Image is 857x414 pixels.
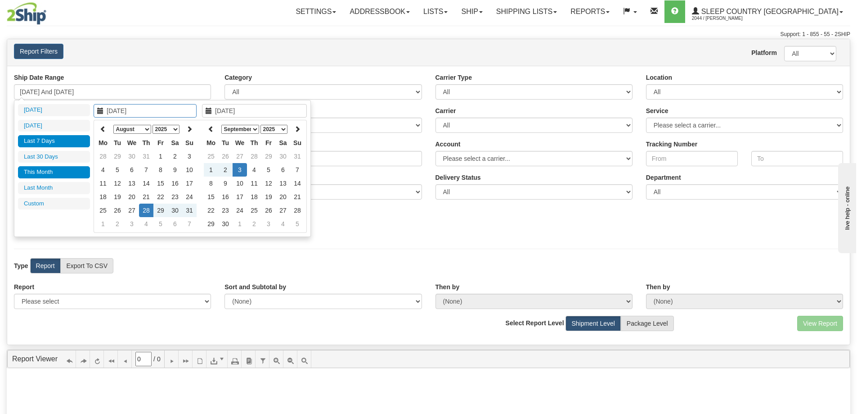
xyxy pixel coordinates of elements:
[168,150,182,163] td: 2
[7,31,850,38] div: Support: 1 - 855 - 55 - 2SHIP
[343,0,417,23] a: Addressbook
[139,217,153,231] td: 4
[233,177,247,190] td: 10
[168,136,182,150] th: Sa
[261,217,276,231] td: 3
[646,140,697,149] label: Tracking Number
[261,177,276,190] td: 12
[168,204,182,217] td: 30
[139,190,153,204] td: 21
[247,177,261,190] td: 11
[153,190,168,204] td: 22
[489,0,564,23] a: Shipping lists
[261,136,276,150] th: Fr
[233,150,247,163] td: 27
[435,140,461,149] label: Account
[290,136,305,150] th: Su
[699,8,839,15] span: Sleep Country [GEOGRAPHIC_DATA]
[233,190,247,204] td: 17
[18,151,90,163] li: Last 30 Days
[96,217,110,231] td: 1
[290,217,305,231] td: 5
[247,217,261,231] td: 2
[7,2,46,25] img: logo2044.jpg
[261,163,276,177] td: 5
[182,163,197,177] td: 10
[60,258,113,273] label: Export To CSV
[125,190,139,204] td: 20
[276,217,290,231] td: 4
[247,136,261,150] th: Th
[125,150,139,163] td: 30
[233,217,247,231] td: 1
[157,355,161,364] span: 0
[153,217,168,231] td: 5
[261,190,276,204] td: 19
[836,161,856,253] iframe: chat widget
[224,73,252,82] label: Category
[139,150,153,163] td: 31
[204,177,218,190] td: 8
[261,150,276,163] td: 29
[685,0,850,23] a: Sleep Country [GEOGRAPHIC_DATA] 2044 / [PERSON_NAME]
[218,163,233,177] td: 2
[621,316,674,331] label: Package Level
[168,177,182,190] td: 16
[182,190,197,204] td: 24
[276,190,290,204] td: 20
[7,8,83,14] div: live help - online
[276,150,290,163] td: 30
[435,184,633,200] select: Please ensure data set in report has been RECENTLY tracked from your Shipment History
[276,136,290,150] th: Sa
[30,258,61,273] label: Report
[247,204,261,217] td: 25
[153,204,168,217] td: 29
[96,163,110,177] td: 4
[96,136,110,150] th: Mo
[218,136,233,150] th: Tu
[417,0,454,23] a: Lists
[289,0,343,23] a: Settings
[204,204,218,217] td: 22
[14,282,34,291] label: Report
[290,177,305,190] td: 14
[139,163,153,177] td: 7
[218,190,233,204] td: 16
[204,163,218,177] td: 1
[139,136,153,150] th: Th
[18,198,90,210] li: Custom
[204,150,218,163] td: 25
[247,163,261,177] td: 4
[692,14,759,23] span: 2044 / [PERSON_NAME]
[233,136,247,150] th: We
[646,73,672,82] label: Location
[125,177,139,190] td: 13
[261,204,276,217] td: 26
[153,163,168,177] td: 8
[290,190,305,204] td: 21
[18,182,90,194] li: Last Month
[646,282,670,291] label: Then by
[435,106,456,115] label: Carrier
[797,316,843,331] button: View Report
[168,163,182,177] td: 9
[646,151,738,166] input: From
[18,135,90,147] li: Last 7 Days
[646,173,681,182] label: Department
[110,217,125,231] td: 2
[110,136,125,150] th: Tu
[565,316,621,331] label: Shipment Level
[290,204,305,217] td: 28
[182,136,197,150] th: Su
[139,204,153,217] td: 28
[435,282,460,291] label: Then by
[646,106,669,115] label: Service
[153,136,168,150] th: Fr
[218,150,233,163] td: 26
[247,150,261,163] td: 28
[204,190,218,204] td: 15
[110,190,125,204] td: 19
[12,355,58,363] a: Report Viewer
[182,177,197,190] td: 17
[110,177,125,190] td: 12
